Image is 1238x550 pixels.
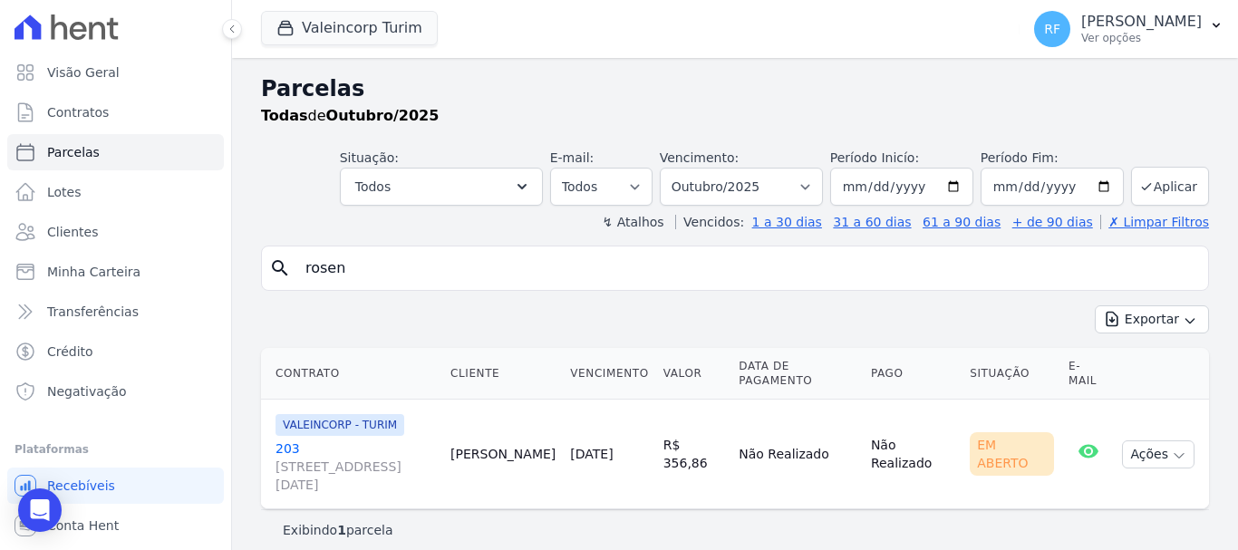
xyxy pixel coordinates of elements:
[7,94,224,130] a: Contratos
[981,149,1124,168] label: Período Fim:
[15,439,217,460] div: Plataformas
[47,477,115,495] span: Recebíveis
[1131,167,1209,206] button: Aplicar
[47,63,120,82] span: Visão Geral
[261,107,308,124] strong: Todas
[261,11,438,45] button: Valeincorp Turim
[261,72,1209,105] h2: Parcelas
[1095,305,1209,333] button: Exportar
[7,333,224,370] a: Crédito
[1020,4,1238,54] button: RF [PERSON_NAME] Ver opções
[7,373,224,410] a: Negativação
[1100,215,1209,229] a: ✗ Limpar Filtros
[7,254,224,290] a: Minha Carteira
[340,150,399,165] label: Situação:
[675,215,744,229] label: Vencidos:
[1122,440,1194,468] button: Ações
[830,150,919,165] label: Período Inicío:
[326,107,440,124] strong: Outubro/2025
[7,134,224,170] a: Parcelas
[731,400,864,509] td: Não Realizado
[18,488,62,532] div: Open Intercom Messenger
[47,263,140,281] span: Minha Carteira
[550,150,595,165] label: E-mail:
[7,507,224,544] a: Conta Hent
[283,521,393,539] p: Exibindo parcela
[962,348,1061,400] th: Situação
[864,348,962,400] th: Pago
[656,348,732,400] th: Valor
[47,343,93,361] span: Crédito
[276,458,436,494] span: [STREET_ADDRESS][DATE]
[7,468,224,504] a: Recebíveis
[261,348,443,400] th: Contrato
[276,439,436,494] a: 203[STREET_ADDRESS][DATE]
[7,294,224,330] a: Transferências
[7,174,224,210] a: Lotes
[1044,23,1060,35] span: RF
[660,150,739,165] label: Vencimento:
[47,103,109,121] span: Contratos
[1012,215,1093,229] a: + de 90 dias
[7,214,224,250] a: Clientes
[602,215,663,229] label: ↯ Atalhos
[7,54,224,91] a: Visão Geral
[752,215,822,229] a: 1 a 30 dias
[443,348,563,400] th: Cliente
[1061,348,1115,400] th: E-mail
[276,414,404,436] span: VALEINCORP - TURIM
[47,516,119,535] span: Conta Hent
[1081,13,1202,31] p: [PERSON_NAME]
[563,348,655,400] th: Vencimento
[47,143,100,161] span: Parcelas
[340,168,543,206] button: Todos
[47,303,139,321] span: Transferências
[731,348,864,400] th: Data de Pagamento
[355,176,391,198] span: Todos
[47,183,82,201] span: Lotes
[269,257,291,279] i: search
[47,382,127,400] span: Negativação
[1081,31,1202,45] p: Ver opções
[261,105,439,127] p: de
[295,250,1201,286] input: Buscar por nome do lote ou do cliente
[656,400,732,509] td: R$ 356,86
[923,215,1001,229] a: 61 a 90 dias
[337,523,346,537] b: 1
[570,447,613,461] a: [DATE]
[970,432,1054,476] div: Em Aberto
[47,223,98,241] span: Clientes
[864,400,962,509] td: Não Realizado
[833,215,911,229] a: 31 a 60 dias
[443,400,563,509] td: [PERSON_NAME]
